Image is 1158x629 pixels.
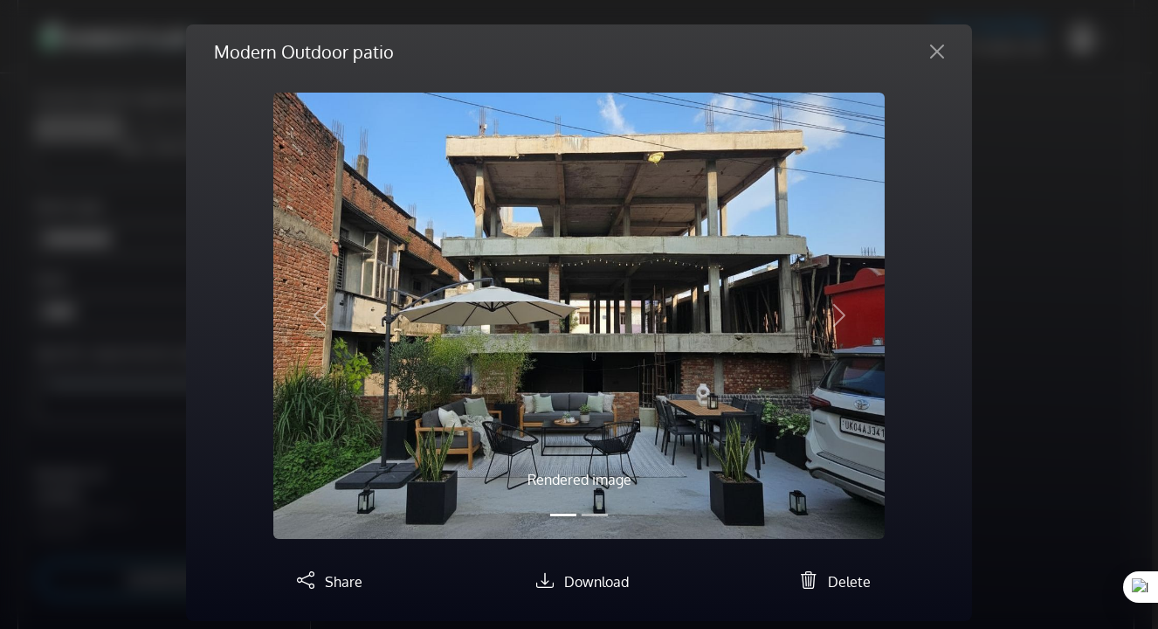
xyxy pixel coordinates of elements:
a: Download [529,573,629,591]
span: Share [325,573,362,591]
span: Delete [828,573,871,591]
img: homestyler-20250920-1-ljpua6.jpg [273,93,885,539]
button: Slide 2 [582,505,608,525]
button: Delete [793,567,871,593]
button: Close [916,38,958,66]
p: Rendered image [365,469,793,490]
a: Share [290,573,362,591]
h5: Modern Outdoor patio [214,38,394,65]
button: Slide 1 [550,505,576,525]
span: Download [564,573,629,591]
